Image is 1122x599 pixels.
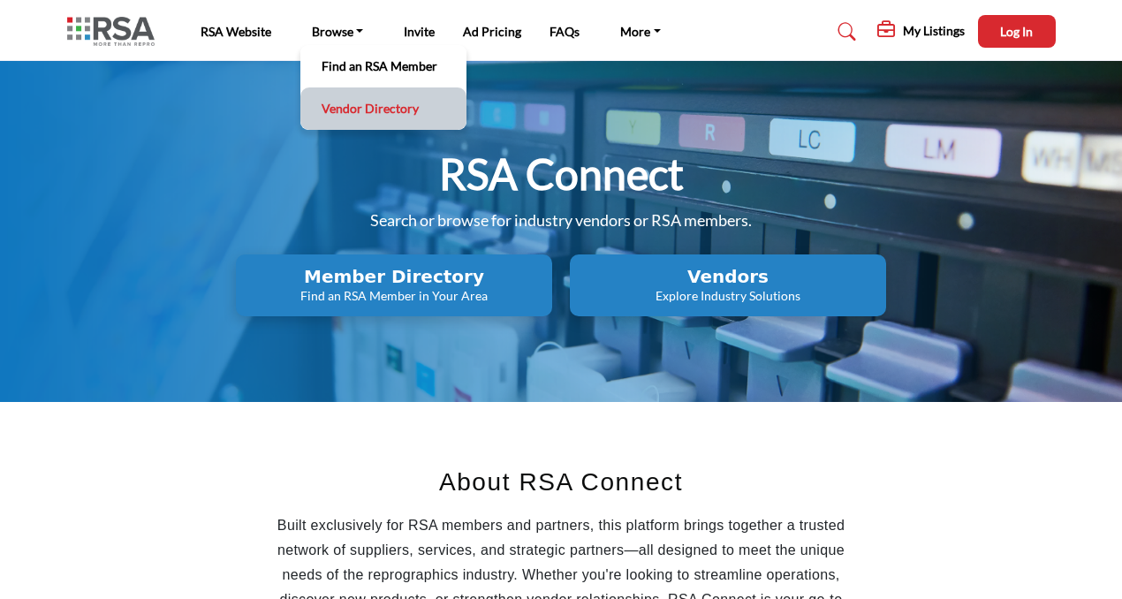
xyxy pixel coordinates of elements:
a: Search [821,18,868,46]
h2: Vendors [575,266,881,287]
a: Ad Pricing [463,24,521,39]
img: Site Logo [67,17,163,46]
h2: About RSA Connect [275,464,848,501]
a: More [608,19,673,44]
p: Find an RSA Member in Your Area [241,287,547,305]
span: Search or browse for industry vendors or RSA members. [370,210,752,230]
h1: RSA Connect [439,147,684,201]
a: FAQs [550,24,580,39]
h2: Member Directory [241,266,547,287]
button: Member Directory Find an RSA Member in Your Area [236,254,552,316]
span: Log In [1000,24,1033,39]
a: RSA Website [201,24,271,39]
a: Browse [299,19,376,44]
a: Vendor Directory [309,96,458,121]
h5: My Listings [903,23,965,39]
button: Vendors Explore Industry Solutions [570,254,886,316]
p: Explore Industry Solutions [575,287,881,305]
a: Invite [404,24,435,39]
a: Find an RSA Member [309,54,458,79]
div: My Listings [877,21,965,42]
button: Log In [978,15,1056,48]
